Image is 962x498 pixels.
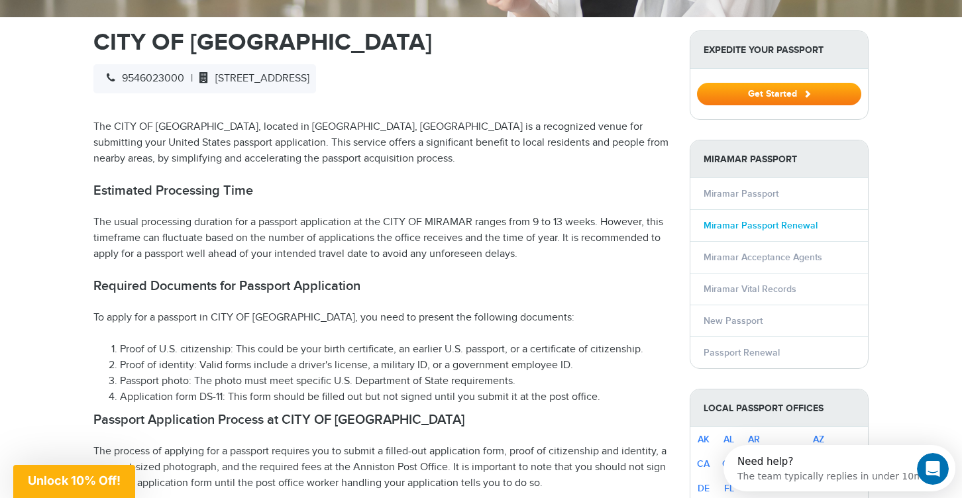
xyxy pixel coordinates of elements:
a: HI [814,483,823,494]
h1: CITY OF [GEOGRAPHIC_DATA] [93,30,670,54]
a: New Passport [704,315,763,326]
a: AL [723,434,734,445]
div: Open Intercom Messenger [5,5,239,42]
iframe: Intercom live chat [917,453,949,485]
li: Proof of identity: Valid forms include a driver's license, a military ID, or a government employe... [120,358,670,373]
a: Miramar Acceptance Agents [704,252,822,263]
a: GA [748,483,761,494]
li: Passport photo: The photo must meet specific U.S. Department of State requirements. [120,373,670,389]
li: Application form DS-11: This form should be filled out but not signed until you submit it at the ... [120,389,670,405]
a: AR [748,434,760,445]
a: FL [724,483,734,494]
strong: Local Passport Offices [690,389,868,427]
a: DE [698,483,710,494]
a: CA [697,458,710,470]
p: The process of applying for a passport requires you to submit a filled-out application form, proo... [93,444,670,491]
a: AK [698,434,710,445]
h2: Estimated Processing Time [93,183,670,199]
a: Miramar Passport Renewal [704,220,818,231]
a: Miramar Passport [704,188,778,199]
span: 9546023000 [100,72,184,85]
h2: Required Documents for Passport Application [93,278,670,294]
a: Miramar Vital Records [704,283,796,295]
iframe: Intercom live chat discovery launcher [723,445,955,491]
li: Proof of U.S. citizenship: This could be your birth certificate, an earlier U.S. passport, or a c... [120,342,670,358]
p: The usual processing duration for a passport application at the CITY OF MIRAMAR ranges from 9 to ... [93,215,670,262]
p: To apply for a passport in CITY OF [GEOGRAPHIC_DATA], you need to present the following documents: [93,310,670,326]
strong: Miramar Passport [690,140,868,178]
a: AZ [813,434,824,445]
a: Get Started [697,88,861,99]
h2: Passport Application Process at CITY OF [GEOGRAPHIC_DATA] [93,412,670,428]
strong: Expedite Your Passport [690,31,868,69]
div: The team typically replies in under 10m [14,22,199,36]
div: Unlock 10% Off! [13,465,135,498]
div: | [93,64,316,93]
a: CO [722,458,736,470]
a: Passport Renewal [704,347,780,358]
div: Need help? [14,11,199,22]
span: Unlock 10% Off! [28,473,121,487]
p: The CITY OF [GEOGRAPHIC_DATA], located in [GEOGRAPHIC_DATA], [GEOGRAPHIC_DATA] is a recognized ve... [93,119,670,167]
button: Get Started [697,83,861,105]
span: [STREET_ADDRESS] [193,72,309,85]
